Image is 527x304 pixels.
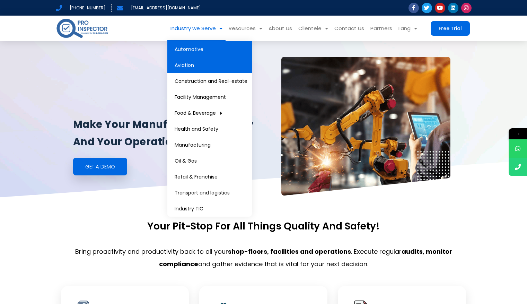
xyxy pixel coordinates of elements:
p: Your pit-stop for all things quality and safety! [56,217,472,236]
a: Automotive [167,41,252,57]
a: Lang [395,16,420,41]
span: → [509,128,527,139]
a: Facility Management [167,89,252,105]
a: GEt a demo [73,158,127,175]
span: GEt a demo [85,164,115,169]
nav: Menu [120,16,420,41]
a: Resources [226,16,265,41]
a: Clientele [295,16,331,41]
a: Industry we Serve [167,16,226,41]
a: Retail & Franchise [167,169,252,185]
span: Free Trial [439,26,462,31]
a: About Us [265,16,295,41]
a: Free Trial [431,21,470,36]
span: [PHONE_NUMBER] [68,4,106,12]
a: Transport and logistics [167,185,252,201]
a: Food & Beverage [167,105,252,121]
b: shop-floors, facilities and operations [228,247,351,256]
a: Construction and Real-estate [167,73,252,89]
p: Bring proactivity and productivity back to all your . Execute regular and gather evidence that is... [56,245,472,270]
a: [EMAIL_ADDRESS][DOMAIN_NAME] [117,4,201,12]
img: pro-inspector-logo [56,17,109,39]
a: Contact Us [331,16,367,41]
span: [EMAIL_ADDRESS][DOMAIN_NAME] [129,4,201,12]
ul: Industry we Serve [167,41,252,217]
a: Aviation [167,57,252,73]
a: Oil & Gas [167,153,252,169]
a: Partners [367,16,395,41]
a: Industry TIC [167,201,252,217]
p: Make your manufacturing steady and your operations sound! [73,116,273,150]
a: Manufacturing [167,137,252,153]
a: Health and Safety [167,121,252,137]
img: automotive-banner [281,57,450,196]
